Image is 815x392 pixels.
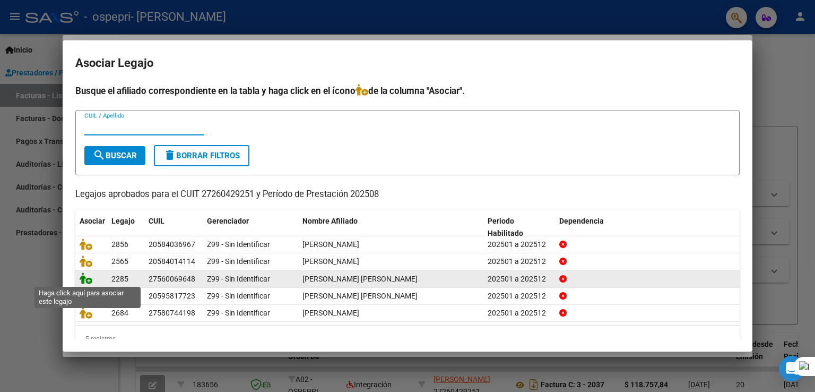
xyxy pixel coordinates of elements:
span: Z99 - Sin Identificar [207,292,270,300]
div: 20584014114 [149,255,195,268]
div: 202501 a 202512 [488,307,551,319]
h4: Busque el afiliado correspondiente en la tabla y haga click en el ícono de la columna "Asociar". [75,84,740,98]
span: Borrar Filtros [163,151,240,160]
span: 2565 [111,257,128,266]
mat-icon: search [93,149,106,161]
datatable-header-cell: Gerenciador [203,210,298,245]
span: 2418 [111,292,128,300]
span: Periodo Habilitado [488,217,523,237]
button: Buscar [84,146,145,165]
div: 202501 a 202512 [488,290,551,302]
span: Z99 - Sin Identificar [207,309,270,317]
p: Legajos aprobados para el CUIT 27260429251 y Período de Prestación 202508 [75,188,740,201]
span: 2285 [111,275,128,283]
span: MARDONES ALBORNOZ ANNIE MIA MORA [302,292,418,300]
span: Dependencia [559,217,604,225]
span: Z99 - Sin Identificar [207,257,270,266]
span: CATALAN CANDELA MARTINA [302,309,359,317]
span: Gerenciador [207,217,249,225]
datatable-header-cell: Nombre Afiliado [298,210,483,245]
mat-icon: delete [163,149,176,161]
datatable-header-cell: Periodo Habilitado [483,210,555,245]
datatable-header-cell: Asociar [75,210,107,245]
span: Asociar [80,217,105,225]
div: Open Intercom Messenger [779,356,804,381]
span: BONO TOLEDO ISABELLA CONSTANZA [302,275,418,283]
div: 202501 a 202512 [488,273,551,285]
span: 2856 [111,240,128,249]
datatable-header-cell: Dependencia [555,210,740,245]
span: NAVARRO FAUSTO [302,240,359,249]
span: VERON JOAQUIN IGNACIO [302,257,359,266]
div: 27560069648 [149,273,195,285]
div: 27580744198 [149,307,195,319]
div: 5 registros [75,326,740,352]
div: 202501 a 202512 [488,255,551,268]
h2: Asociar Legajo [75,53,740,73]
span: Nombre Afiliado [302,217,358,225]
span: Buscar [93,151,137,160]
span: Legajo [111,217,135,225]
datatable-header-cell: CUIL [144,210,203,245]
div: 20584036967 [149,238,195,251]
div: 202501 a 202512 [488,238,551,251]
span: Z99 - Sin Identificar [207,275,270,283]
div: 20595817723 [149,290,195,302]
span: CUIL [149,217,164,225]
span: 2684 [111,309,128,317]
button: Borrar Filtros [154,145,249,166]
span: Z99 - Sin Identificar [207,240,270,249]
datatable-header-cell: Legajo [107,210,144,245]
